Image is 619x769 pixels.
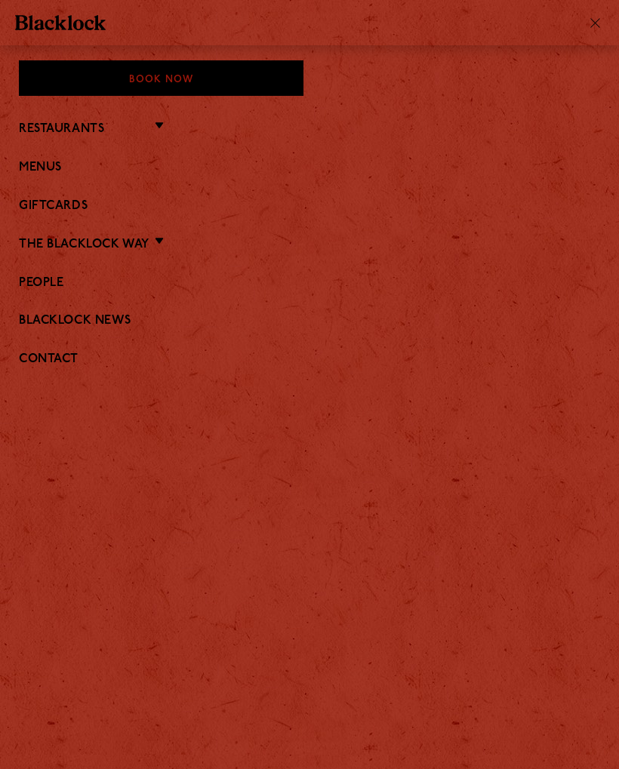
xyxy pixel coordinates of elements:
[19,314,600,328] a: Blacklock News
[19,60,303,96] div: Book Now
[15,15,106,30] img: BL_Textured_Logo-footer-cropped.svg
[19,161,600,175] a: Menus
[19,199,600,214] a: Giftcards
[19,352,600,367] a: Contact
[19,122,104,137] a: Restaurants
[19,238,149,252] a: The Blacklock Way
[19,276,600,291] a: People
